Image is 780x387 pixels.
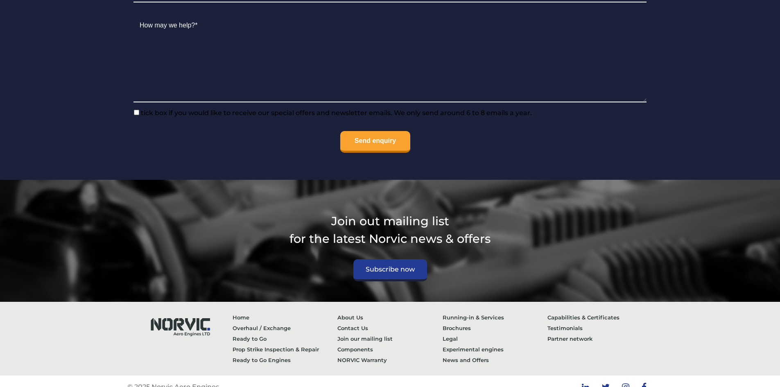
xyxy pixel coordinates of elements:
a: Components [337,344,443,355]
p: Join out mailing list for the latest Norvic news & offers [127,212,653,247]
a: Contact Us [337,323,443,333]
a: Running-in & Services [443,312,548,323]
a: Partner network [547,333,653,344]
a: About Us [337,312,443,323]
a: Join our mailing list [337,333,443,344]
input: tick box if you would like to receive our special offers and newsletter emails. We only send arou... [134,110,139,115]
a: Legal [443,333,548,344]
a: NORVIC Warranty [337,355,443,365]
a: Ready to Go [233,333,338,344]
a: Brochures [443,323,548,333]
span: tick box if you would like to receive our special offers and newsletter emails. We only send arou... [139,109,532,117]
a: Home [233,312,338,323]
a: Prop Strike Inspection & Repair [233,344,338,355]
a: Ready to Go Engines [233,355,338,365]
a: Overhaul / Exchange [233,323,338,333]
img: Norvic Aero Engines logo [143,312,217,340]
a: Subscribe now [353,259,427,281]
a: Experimental engines [443,344,548,355]
a: News and Offers [443,355,548,365]
a: Testimonials [547,323,653,333]
input: Send enquiry [340,131,410,153]
a: Capabilities & Certificates [547,312,653,323]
